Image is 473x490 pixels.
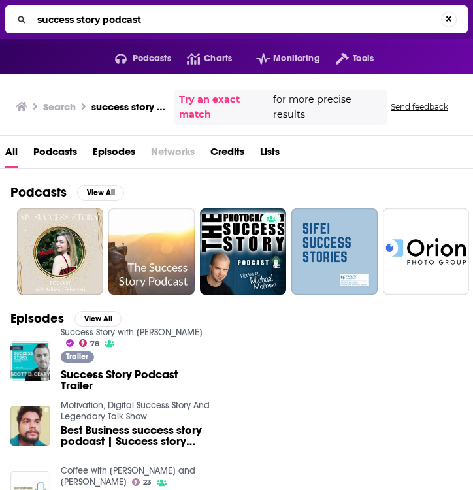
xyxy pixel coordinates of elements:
a: Credits [210,141,244,168]
a: Episodes [93,141,135,168]
img: Best Business success story podcast | Success story podcast I Business motivation [10,406,50,446]
a: PodcastsView All [10,184,124,201]
input: Search... [32,9,441,30]
a: All [5,141,18,168]
img: Success Story Podcast Trailer [10,341,50,381]
a: 23 [132,478,152,486]
a: Motivation, Digital Success Story And Legendary Talk Show [61,400,210,422]
h2: Episodes [10,310,64,327]
a: Lists [260,141,280,168]
a: Best Business success story podcast | Success story podcast I Business motivation [61,425,210,447]
h3: success story podcast [91,101,169,113]
a: Success Story Podcast Trailer [61,369,210,391]
span: for more precise results [273,92,382,122]
a: Coffee with Craig and James [61,465,195,487]
span: Trailer [66,353,88,361]
span: Tools [353,50,374,68]
button: Send feedback [387,101,452,112]
a: Charts [171,48,232,69]
div: Search... [5,5,468,33]
span: 23 [143,480,152,485]
button: open menu [99,48,171,69]
span: Monitoring [273,50,319,68]
h2: Podcasts [10,184,67,201]
a: Success Story with Scott D. Clary [61,327,203,338]
a: Podcasts [33,141,77,168]
span: Networks [151,141,195,168]
a: EpisodesView All [10,310,122,327]
span: Podcasts [133,50,171,68]
button: open menu [320,48,374,69]
span: Charts [204,50,232,68]
a: 78 [79,339,100,347]
a: Try an exact match [179,92,270,122]
button: View All [77,185,124,201]
h3: Search [43,101,76,113]
button: View All [74,311,122,327]
span: 78 [90,341,99,347]
button: open menu [240,48,320,69]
